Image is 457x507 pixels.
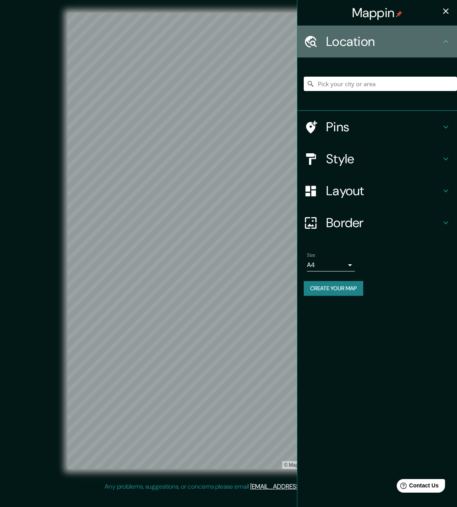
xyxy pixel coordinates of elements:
canvas: Map [67,13,390,469]
div: Location [297,26,457,57]
iframe: Help widget launcher [386,476,448,498]
input: Pick your city or area [304,77,457,91]
label: Size [307,252,315,259]
div: Style [297,143,457,175]
h4: Location [326,34,441,50]
h4: Pins [326,119,441,135]
div: A4 [307,259,355,271]
a: Mapbox [284,462,306,468]
a: [EMAIL_ADDRESS][DOMAIN_NAME] [250,482,349,491]
div: Layout [297,175,457,207]
img: pin-icon.png [396,11,402,17]
button: Create your map [304,281,363,296]
h4: Style [326,151,441,167]
div: Pins [297,111,457,143]
h4: Layout [326,183,441,199]
h4: Mappin [352,5,403,21]
div: Border [297,207,457,239]
h4: Border [326,215,441,231]
p: Any problems, suggestions, or concerns please email . [105,482,350,491]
